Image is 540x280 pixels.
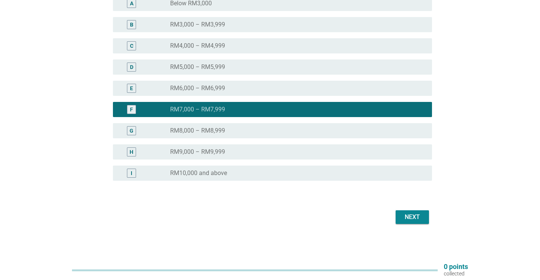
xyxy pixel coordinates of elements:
[130,21,133,29] div: B
[402,213,423,222] div: Next
[130,148,133,156] div: H
[170,169,227,177] label: RM10,000 and above
[130,42,133,50] div: C
[131,169,132,177] div: I
[170,148,225,156] label: RM9,000 – RM9,999
[444,270,468,277] p: collected
[170,84,225,92] label: RM6,000 – RM6,999
[170,106,225,113] label: RM7,000 – RM7,999
[170,63,225,71] label: RM5,000 – RM5,999
[130,63,133,71] div: D
[130,127,133,135] div: G
[444,263,468,270] p: 0 points
[170,127,225,135] label: RM8,000 – RM8,999
[170,21,225,28] label: RM3,000 – RM3,999
[130,106,133,114] div: F
[170,42,225,50] label: RM4,000 – RM4,999
[130,84,133,92] div: E
[396,210,429,224] button: Next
